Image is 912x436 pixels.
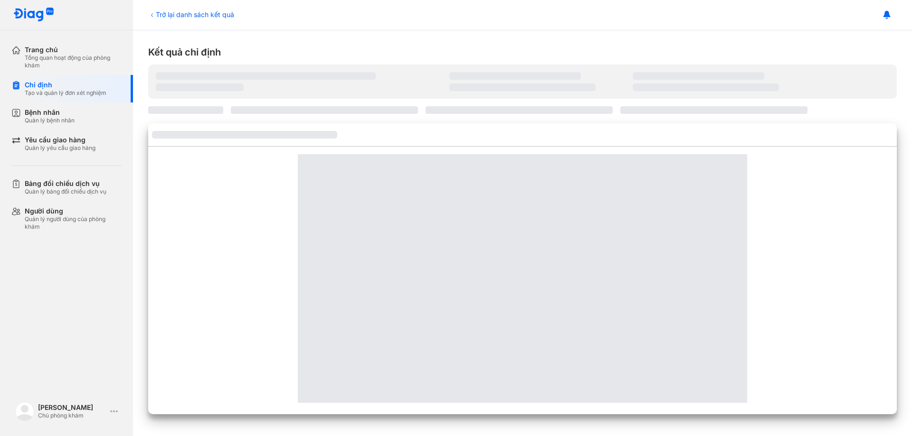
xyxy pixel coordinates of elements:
[15,402,34,421] img: logo
[25,144,95,152] div: Quản lý yêu cầu giao hàng
[25,207,122,215] div: Người dùng
[25,89,106,97] div: Tạo và quản lý đơn xét nghiệm
[38,412,106,419] div: Chủ phòng khám
[148,9,234,19] div: Trở lại danh sách kết quả
[13,8,54,22] img: logo
[25,188,106,195] div: Quản lý bảng đối chiếu dịch vụ
[25,108,75,117] div: Bệnh nhân
[148,46,897,59] div: Kết quả chỉ định
[25,46,122,54] div: Trang chủ
[25,81,106,89] div: Chỉ định
[25,179,106,188] div: Bảng đối chiếu dịch vụ
[25,215,122,231] div: Quản lý người dùng của phòng khám
[25,117,75,124] div: Quản lý bệnh nhân
[25,136,95,144] div: Yêu cầu giao hàng
[38,403,106,412] div: [PERSON_NAME]
[25,54,122,69] div: Tổng quan hoạt động của phòng khám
